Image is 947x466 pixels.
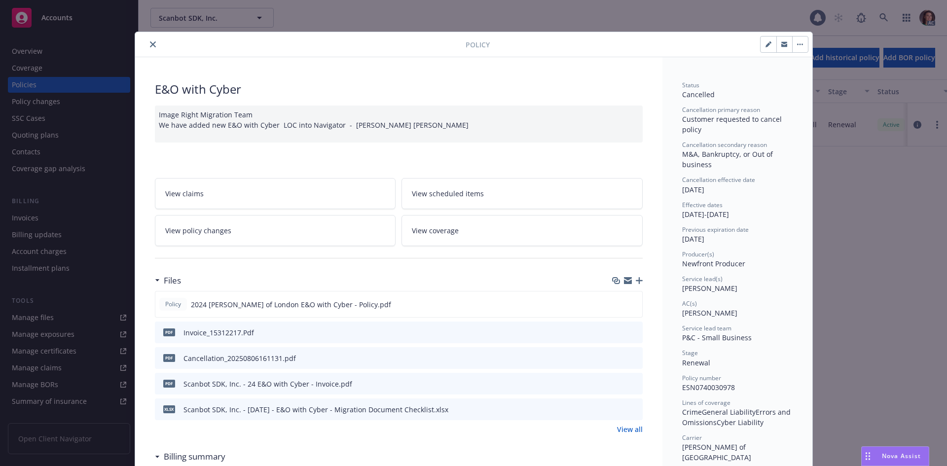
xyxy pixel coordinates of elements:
a: View coverage [401,215,643,246]
span: Cyber Liability [717,418,764,427]
button: preview file [629,299,638,310]
span: Service lead(s) [682,275,723,283]
a: View scheduled items [401,178,643,209]
button: download file [614,353,622,363]
span: [PERSON_NAME] [682,308,737,318]
button: close [147,38,159,50]
span: Errors and Omissions [682,407,793,427]
span: Effective dates [682,201,723,209]
button: download file [614,404,622,415]
span: Policy [466,39,490,50]
button: Nova Assist [861,446,929,466]
button: preview file [630,353,639,363]
span: ESN0740030978 [682,383,735,392]
span: View scheduled items [412,188,484,199]
div: Scanbot SDK, Inc. - [DATE] - E&O with Cyber - Migration Document Checklist.xlsx [183,404,448,415]
span: P&C - Small Business [682,333,752,342]
div: Image Right Migration Team We have added new E&O with Cyber LOC into Navigator - [PERSON_NAME] [P... [155,106,643,143]
span: [DATE] [682,185,704,194]
span: pdf [163,354,175,361]
button: preview file [630,327,639,338]
div: E&O with Cyber [155,81,643,98]
span: Carrier [682,433,702,442]
span: M&A, Bankruptcy, or Out of business [682,149,775,169]
span: Cancellation secondary reason [682,141,767,149]
h3: Files [164,274,181,287]
span: View coverage [412,225,459,236]
button: download file [614,379,622,389]
span: Status [682,81,699,89]
span: pdf [163,380,175,387]
span: AC(s) [682,299,697,308]
span: [PERSON_NAME] of [GEOGRAPHIC_DATA] [682,442,751,462]
div: [DATE] - [DATE] [682,201,793,219]
span: Policy number [682,374,721,382]
span: Nova Assist [882,452,921,460]
a: View claims [155,178,396,209]
span: Producer(s) [682,250,714,258]
span: Lines of coverage [682,398,730,407]
a: View policy changes [155,215,396,246]
a: View all [617,424,643,434]
button: download file [614,299,621,310]
div: Billing summary [155,450,225,463]
div: Files [155,274,181,287]
span: [DATE] [682,234,704,244]
button: preview file [630,404,639,415]
span: Cancellation effective date [682,176,755,184]
div: Cancellation_20250806161131.pdf [183,353,296,363]
span: Cancelled [682,90,715,99]
span: xlsx [163,405,175,413]
span: View policy changes [165,225,231,236]
button: download file [614,327,622,338]
span: View claims [165,188,204,199]
div: Scanbot SDK, Inc. - 24 E&O with Cyber - Invoice.pdf [183,379,352,389]
span: Pdf [163,328,175,336]
span: Newfront Producer [682,259,745,268]
div: Drag to move [862,447,874,466]
span: Customer requested to cancel policy [682,114,784,134]
span: Stage [682,349,698,357]
span: [PERSON_NAME] [682,284,737,293]
span: Cancellation primary reason [682,106,760,114]
span: Policy [163,300,183,309]
span: Previous expiration date [682,225,749,234]
div: Invoice_15312217.Pdf [183,327,254,338]
span: General Liability [702,407,756,417]
span: Renewal [682,358,710,367]
button: preview file [630,379,639,389]
h3: Billing summary [164,450,225,463]
span: Crime [682,407,702,417]
span: 2024 [PERSON_NAME] of London E&O with Cyber - Policy.pdf [191,299,391,310]
span: Service lead team [682,324,731,332]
